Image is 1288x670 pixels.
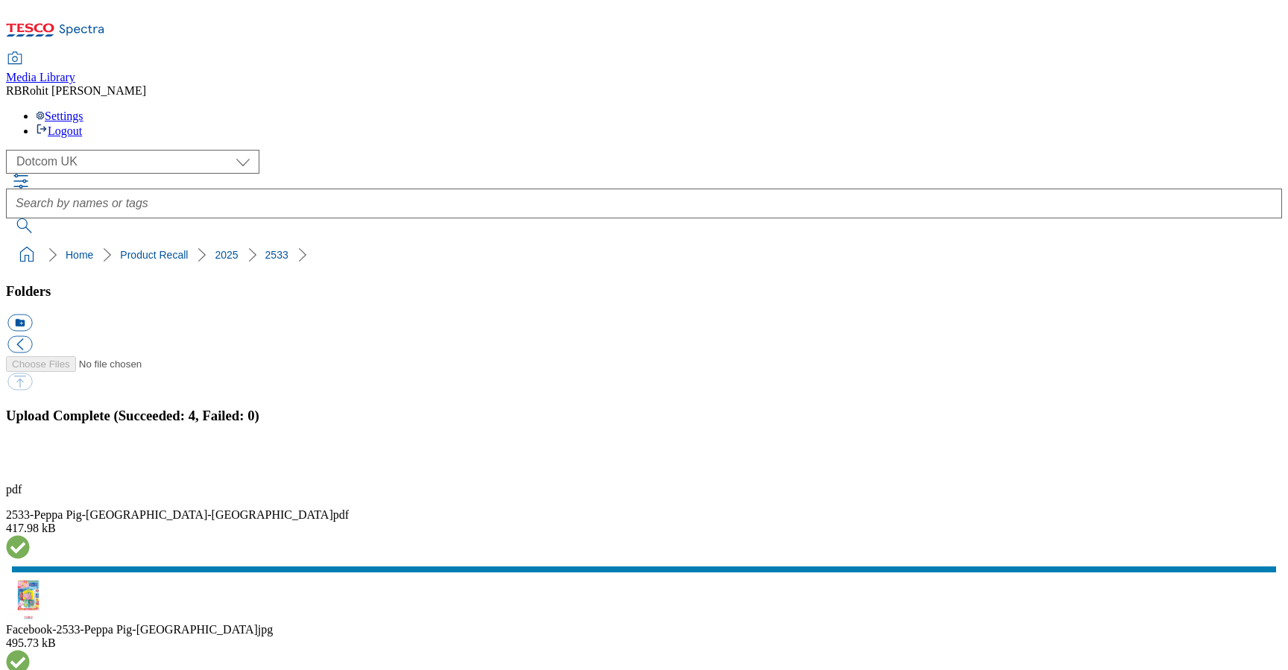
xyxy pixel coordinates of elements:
[6,483,1282,496] p: pdf
[22,84,146,97] span: Rohit [PERSON_NAME]
[6,636,1282,650] div: 495.73 kB
[36,110,83,122] a: Settings
[120,249,188,261] a: Product Recall
[6,71,75,83] span: Media Library
[6,241,1282,269] nav: breadcrumb
[6,408,1282,424] h3: Upload Complete (Succeeded: 4, Failed: 0)
[6,189,1282,218] input: Search by names or tags
[15,243,39,267] a: home
[66,249,93,261] a: Home
[6,508,1282,522] div: 2533-Peppa Pig-[GEOGRAPHIC_DATA]-[GEOGRAPHIC_DATA]pdf
[265,249,288,261] a: 2533
[215,249,238,261] a: 2025
[36,124,82,137] a: Logout
[6,84,22,97] span: RB
[6,283,1282,300] h3: Folders
[6,623,1282,636] div: Facebook-2533-Peppa Pig-[GEOGRAPHIC_DATA]jpg
[6,575,51,620] img: preview
[6,522,1282,535] div: 417.98 kB
[6,53,75,84] a: Media Library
